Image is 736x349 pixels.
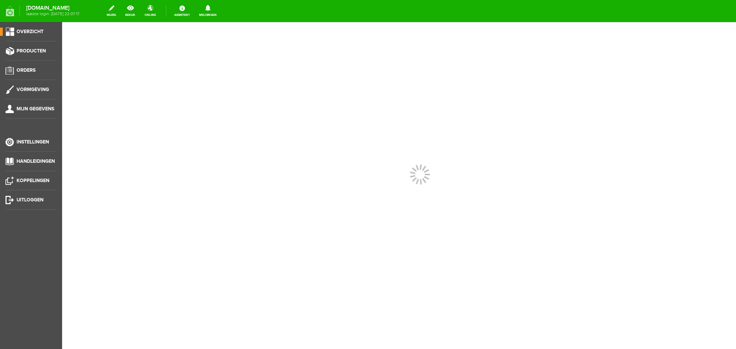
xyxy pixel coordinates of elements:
a: Assistent [170,3,194,19]
span: Vormgeving [17,87,49,92]
span: Orders [17,67,36,73]
span: Uitloggen [17,197,43,203]
a: Meldingen [195,3,221,19]
span: Instellingen [17,139,49,145]
span: Koppelingen [17,178,49,183]
a: online [140,3,160,19]
a: bekijk [121,3,139,19]
a: wijzig [102,3,120,19]
span: Handleidingen [17,158,55,164]
span: Mijn gegevens [17,106,54,112]
span: Overzicht [17,29,43,34]
span: Producten [17,48,46,54]
span: laatste login: [DATE] 22:07:17 [26,12,79,16]
strong: [DOMAIN_NAME] [26,6,79,10]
